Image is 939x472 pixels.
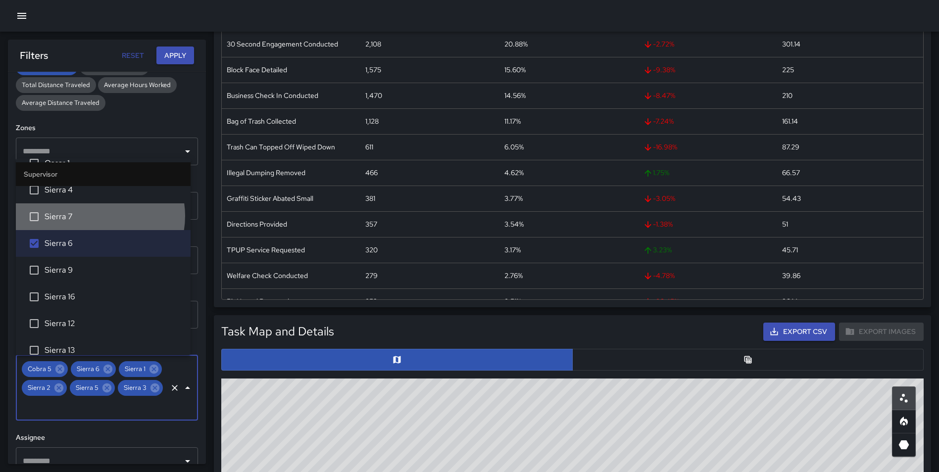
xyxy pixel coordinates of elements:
[777,57,916,83] div: 225
[16,162,191,186] li: Supervisor
[16,80,96,90] span: Total Distance Traveled
[777,263,916,288] div: 39.86
[360,237,499,263] div: 320
[360,134,499,160] div: 611
[777,237,916,263] div: 45.71
[643,57,772,83] span: -9.38 %
[499,211,638,237] div: 3.54%
[499,31,638,57] div: 20.88%
[221,324,334,339] h5: Task Map and Details
[643,212,772,237] span: -1.38 %
[898,416,910,427] svg: Heatmap
[222,31,360,57] div: 30 Second Engagement Conducted
[222,57,360,83] div: Block Face Detailed
[499,263,638,288] div: 2.76%
[221,349,573,371] button: Map
[643,186,772,211] span: -3.05 %
[499,57,638,83] div: 15.60%
[499,83,638,108] div: 14.56%
[118,383,152,393] span: Sierra 3
[360,186,499,211] div: 381
[22,361,68,377] div: Cobra 5
[777,288,916,314] div: 36.14
[892,386,916,410] button: Scatterplot
[643,237,772,263] span: 3.23 %
[360,263,499,288] div: 279
[392,355,402,365] svg: Map
[499,108,638,134] div: 11.17%
[763,323,835,341] button: Export CSV
[499,237,638,263] div: 3.17%
[16,98,105,108] span: Average Distance Traveled
[70,380,115,396] div: Sierra 5
[892,433,916,457] button: 3D Heatmap
[45,237,183,249] span: Sierra 6
[499,186,638,211] div: 3.77%
[777,31,916,57] div: 301.14
[16,123,198,134] h6: Zones
[222,83,360,108] div: Business Check In Conducted
[777,134,916,160] div: 87.29
[118,380,163,396] div: Sierra 3
[22,383,56,393] span: Sierra 2
[572,349,924,371] button: Table
[45,344,183,356] span: Sierra 13
[360,288,499,314] div: 253
[360,108,499,134] div: 1,128
[20,47,48,63] h6: Filters
[222,263,360,288] div: Welfare Check Conducted
[45,291,183,303] span: Sierra 16
[16,95,105,111] div: Average Distance Traveled
[181,454,195,468] button: Open
[360,211,499,237] div: 357
[168,381,182,395] button: Clear
[222,211,360,237] div: Directions Provided
[360,57,499,83] div: 1,575
[71,364,105,374] span: Sierra 6
[360,31,499,57] div: 2,108
[71,361,116,377] div: Sierra 6
[743,355,753,365] svg: Table
[499,134,638,160] div: 6.05%
[360,83,499,108] div: 1,470
[45,184,183,196] span: Sierra 4
[222,108,360,134] div: Bag of Trash Collected
[98,77,177,93] div: Average Hours Worked
[222,237,360,263] div: TPUP Service Requested
[892,410,916,433] button: Heatmap
[98,80,177,90] span: Average Hours Worked
[222,160,360,186] div: Illegal Dumping Removed
[181,144,195,158] button: Open
[181,381,195,395] button: Close
[898,392,910,404] svg: Scatterplot
[499,288,638,314] div: 2.51%
[643,109,772,134] span: -7.24 %
[643,263,772,288] span: -4.78 %
[45,318,183,330] span: Sierra 12
[777,83,916,108] div: 210
[643,289,772,314] span: -26.45 %
[22,364,57,374] span: Cobra 5
[22,380,67,396] div: Sierra 2
[360,160,499,186] div: 466
[222,288,360,314] div: BioHazard Removed
[777,160,916,186] div: 66.57
[222,186,360,211] div: Graffiti Sticker Abated Small
[16,432,198,443] h6: Assignee
[643,160,772,186] span: 1.75 %
[643,83,772,108] span: -8.47 %
[643,135,772,160] span: -16.98 %
[117,47,148,65] button: Reset
[119,364,151,374] span: Sierra 1
[222,134,360,160] div: Trash Can Topped Off Wiped Down
[16,77,96,93] div: Total Distance Traveled
[777,108,916,134] div: 161.14
[45,211,183,223] span: Sierra 7
[156,47,194,65] button: Apply
[777,211,916,237] div: 51
[777,186,916,211] div: 54.43
[898,439,910,451] svg: 3D Heatmap
[45,264,183,276] span: Sierra 9
[70,383,104,393] span: Sierra 5
[119,361,162,377] div: Sierra 1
